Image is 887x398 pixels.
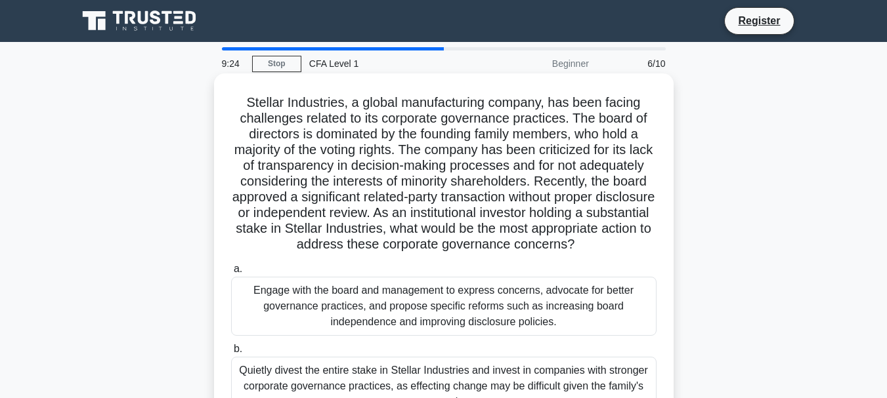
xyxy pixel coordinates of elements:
[252,56,301,72] a: Stop
[482,50,597,77] div: Beginner
[730,12,788,29] a: Register
[231,277,657,336] div: Engage with the board and management to express concerns, advocate for better governance practice...
[301,50,482,77] div: CFA Level 1
[230,94,658,253] h5: Stellar Industries, a global manufacturing company, has been facing challenges related to its cor...
[234,343,242,354] span: b.
[214,50,252,77] div: 9:24
[234,263,242,274] span: a.
[597,50,674,77] div: 6/10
